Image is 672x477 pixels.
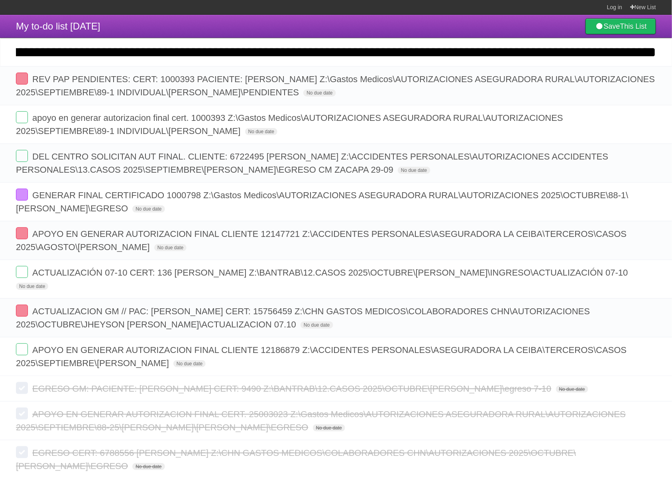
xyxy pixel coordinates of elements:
[245,128,277,135] span: No due date
[16,152,609,175] span: DEL CENTRO SOLICITAN AUT FINAL. CLIENTE: 6722495 [PERSON_NAME] Z:\ACCIDENTES PERSONALES\AUTORIZAC...
[16,21,100,32] span: My to-do list [DATE]
[16,111,28,123] label: Done
[16,305,28,317] label: Done
[16,408,28,420] label: Done
[16,446,28,458] label: Done
[16,113,563,136] span: apoyo en generar autorizacion final cert. 1000393 Z:\Gastos Medicos\AUTORIZACIONES ASEGURADORA RU...
[154,244,187,251] span: No due date
[16,150,28,162] label: Done
[16,189,28,201] label: Done
[16,190,629,213] span: GENERAR FINAL CERTIFICADO 1000798 Z:\Gastos Medicos\AUTORIZACIONES ASEGURADORA RURAL\AUTORIZACION...
[132,463,165,470] span: No due date
[398,167,430,174] span: No due date
[16,343,28,355] label: Done
[16,345,627,368] span: APOYO EN GENERAR AUTORIZACION FINAL CLIENTE 12186879 Z:\ACCIDENTES PERSONALES\ASEGURADORA LA CEIB...
[132,205,165,213] span: No due date
[301,321,333,329] span: No due date
[173,360,206,367] span: No due date
[16,382,28,394] label: Done
[303,89,336,97] span: No due date
[16,306,590,329] span: ACTUALIZACION GM // PAC: [PERSON_NAME] CERT: 15756459 Z:\CHN GASTOS MEDICOS\COLABORADORES CHN\AUT...
[16,73,28,85] label: Done
[586,18,656,34] a: SaveThis List
[32,384,553,394] span: EGRESO GM: PACIENTE: [PERSON_NAME] CERT: 9490 Z:\BANTRAB\12.CASOS 2025\OCTUBRE\[PERSON_NAME]\egre...
[32,268,630,278] span: ACTUALIZACIÓN 07-10 CERT: 136 [PERSON_NAME] Z:\BANTRAB\12.CASOS 2025\OCTUBRE\[PERSON_NAME]\INGRES...
[16,74,655,97] span: REV PAP PENDIENTES: CERT: 1000393 PACIENTE: [PERSON_NAME] Z:\Gastos Medicos\AUTORIZACIONES ASEGUR...
[620,22,647,30] b: This List
[16,448,576,471] span: EGRESO CERT: 6788556 [PERSON_NAME] Z:\CHN GASTOS MEDICOS\COLABORADORES CHN\AUTORIZACIONES 2025\OC...
[313,424,345,432] span: No due date
[16,283,48,290] span: No due date
[16,229,627,252] span: APOYO EN GENERAR AUTORIZACION FINAL CLIENTE 12147721 Z:\ACCIDENTES PERSONALES\ASEGURADORA LA CEIB...
[16,266,28,278] label: Done
[16,409,626,432] span: APOYO EN GENERAR AUTORIZACION FINAL CERT. 25003023 Z:\Gastos Medicos\AUTORIZACIONES ASEGURADORA R...
[16,227,28,239] label: Done
[556,386,588,393] span: No due date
